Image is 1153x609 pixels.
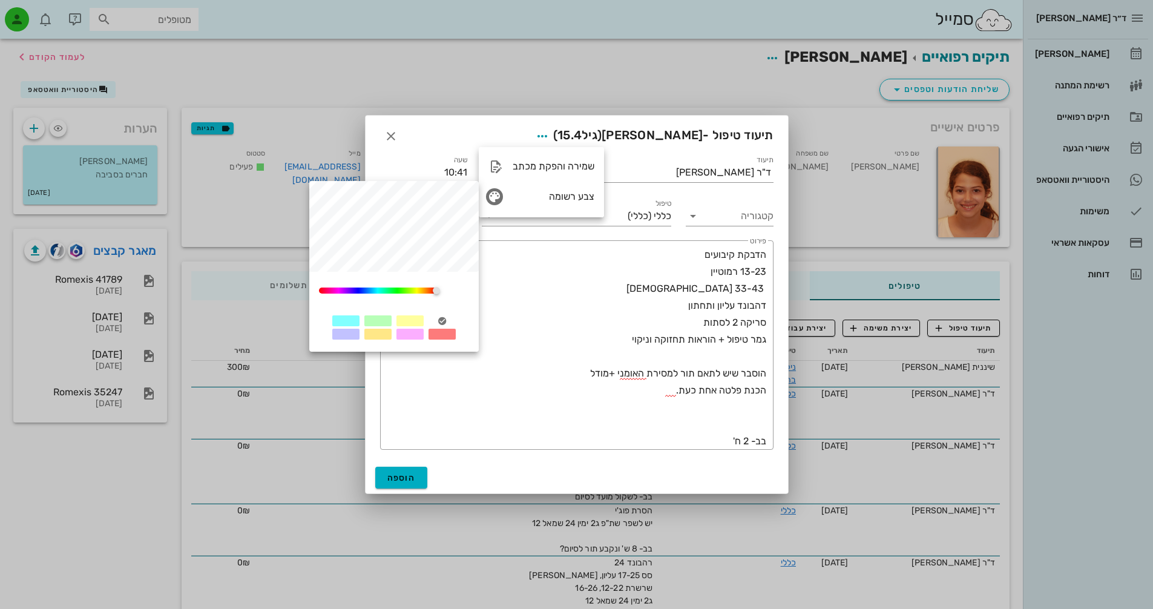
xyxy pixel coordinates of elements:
span: הוספה [387,473,416,483]
div: שמירה והפקת מכתב [513,160,594,172]
div: צבע רשומה [513,191,594,202]
label: תיעוד [757,156,774,165]
div: תיעודד"ר [PERSON_NAME] [584,163,774,182]
span: 15.4 [557,128,582,142]
label: שעה [454,156,468,165]
span: [PERSON_NAME] [602,128,703,142]
label: טיפול [655,199,671,208]
div: ד"ר [PERSON_NAME] [676,167,771,178]
button: הוספה [375,467,428,489]
span: כללי [654,211,671,222]
div: צבע רשומה [479,181,604,212]
span: תיעוד טיפול - [531,125,774,147]
span: (גיל ) [553,128,602,142]
span: (כללי) [628,211,651,222]
label: פירוט [750,237,766,246]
